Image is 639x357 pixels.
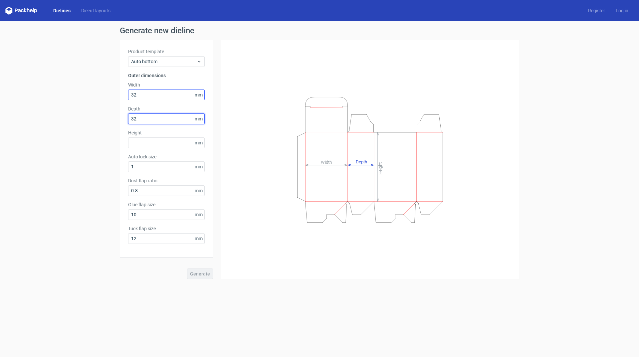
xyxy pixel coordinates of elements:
[131,58,197,65] span: Auto bottom
[193,90,204,100] span: mm
[193,114,204,124] span: mm
[128,177,205,184] label: Dust flap ratio
[128,225,205,232] label: Tuck flap size
[193,162,204,172] span: mm
[128,105,205,112] label: Depth
[128,129,205,136] label: Height
[356,159,367,164] tspan: Depth
[76,7,116,14] a: Diecut layouts
[128,153,205,160] label: Auto lock size
[378,162,383,174] tspan: Height
[128,72,205,79] h3: Outer dimensions
[193,210,204,220] span: mm
[120,27,519,35] h1: Generate new dieline
[193,234,204,244] span: mm
[193,186,204,196] span: mm
[583,7,610,14] a: Register
[193,138,204,148] span: mm
[128,82,205,88] label: Width
[610,7,634,14] a: Log in
[128,201,205,208] label: Glue flap size
[48,7,76,14] a: Dielines
[128,48,205,55] label: Product template
[321,159,332,164] tspan: Width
